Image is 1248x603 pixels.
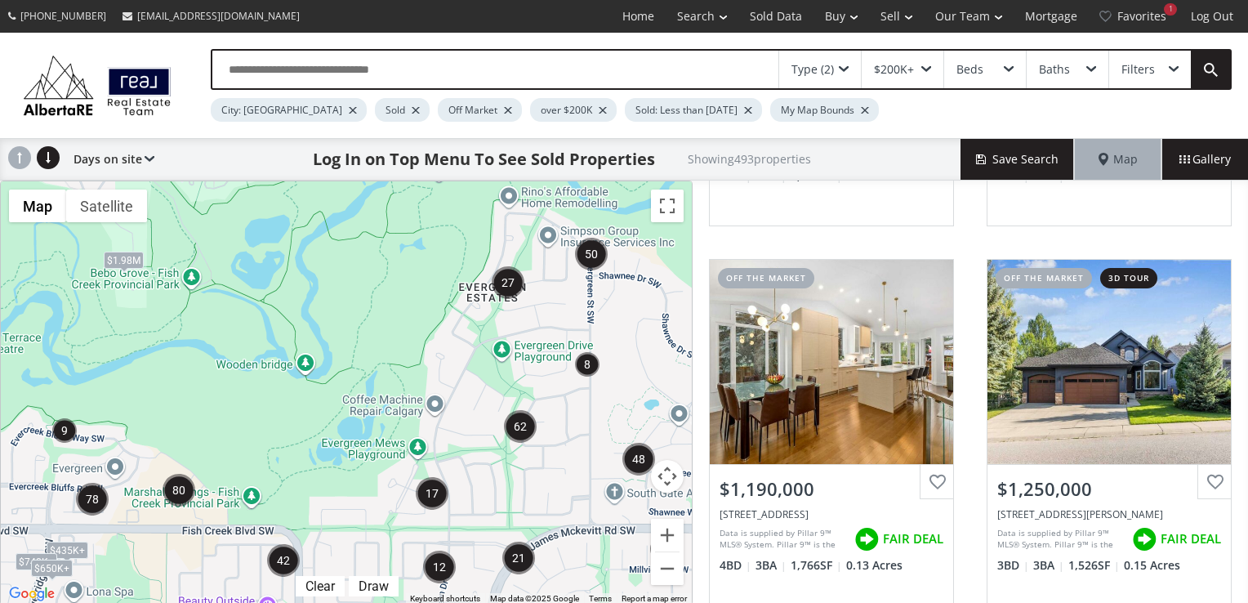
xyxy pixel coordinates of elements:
div: 8 [575,352,599,377]
div: 48 [622,443,655,476]
button: Save Search [961,139,1075,180]
img: rating icon [1128,523,1161,556]
div: Gallery [1161,139,1248,180]
img: rating icon [850,523,883,556]
span: [EMAIL_ADDRESS][DOMAIN_NAME] [137,9,300,23]
span: 1,766 SF [791,557,842,574]
div: $1.98M [104,252,144,269]
div: 12 [423,551,456,583]
div: City: [GEOGRAPHIC_DATA] [211,98,367,122]
div: Sold: Less than [DATE] [625,98,762,122]
div: 1 [1164,3,1177,16]
div: Click to clear. [296,578,345,594]
a: Terms [589,594,612,603]
div: My Map Bounds [770,98,879,122]
span: Map [1099,151,1138,167]
div: $740K+ [16,553,57,570]
div: Draw [354,578,393,594]
h1: Log In on Top Menu To See Sold Properties [313,148,655,171]
button: Show street map [9,190,66,222]
div: 9 [52,418,77,443]
span: 0.15 Acres [1124,557,1180,574]
span: FAIR DEAL [883,530,943,547]
div: Clear [301,578,339,594]
div: Baths [1039,64,1070,75]
div: 50 [575,238,608,270]
div: 62 [504,410,537,443]
span: 3 BA [1033,557,1064,574]
span: [PHONE_NUMBER] [20,9,106,23]
span: 0.13 Acres [846,557,903,574]
div: over $200K [530,98,617,122]
div: 1551 Evergreen Hill SW, Calgary, AB t2y 2r7 [997,507,1221,521]
span: 3 BD [997,557,1029,574]
div: Data is supplied by Pillar 9™ MLS® System. Pillar 9™ is the owner of the copyright in its MLS® Sy... [720,527,846,552]
div: Click to draw. [349,578,399,594]
div: $1,190,000 [720,476,943,502]
span: FAIR DEAL [1161,530,1221,547]
button: Zoom in [651,519,684,552]
span: 1,526 SF [1068,557,1120,574]
a: [EMAIL_ADDRESS][DOMAIN_NAME] [114,1,308,31]
button: Zoom out [651,552,684,585]
div: $435K+ [47,542,88,559]
div: Days on site [65,139,154,180]
div: 42 [267,544,300,577]
span: 3 BA [755,557,787,574]
div: 27 [492,266,524,299]
span: 4 BD [720,557,751,574]
button: Toggle fullscreen view [651,190,684,222]
div: 80 [163,474,195,507]
div: 78 [76,483,109,516]
h2: Showing 493 properties [688,153,811,165]
div: 1414 Shawnee Drive SW, Calgary, AB T2Y 2V1 [720,507,943,521]
img: Logo [16,51,178,118]
span: Gallery [1179,151,1231,167]
span: Map data ©2025 Google [490,594,579,603]
div: Map [1075,139,1161,180]
div: 21 [502,542,535,574]
div: Type (2) [791,64,834,75]
div: Beds [956,64,983,75]
div: Off Market [438,98,522,122]
div: Sold [375,98,430,122]
a: Report a map error [622,594,687,603]
div: $1,250,000 [997,476,1221,502]
div: Filters [1121,64,1155,75]
button: Map camera controls [651,460,684,493]
div: Data is supplied by Pillar 9™ MLS® System. Pillar 9™ is the owner of the copyright in its MLS® Sy... [997,527,1124,552]
button: Show satellite imagery [66,190,147,222]
div: 9 [650,537,675,561]
div: $200K+ [874,64,914,75]
div: 17 [416,477,448,510]
div: $650K+ [31,560,73,577]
